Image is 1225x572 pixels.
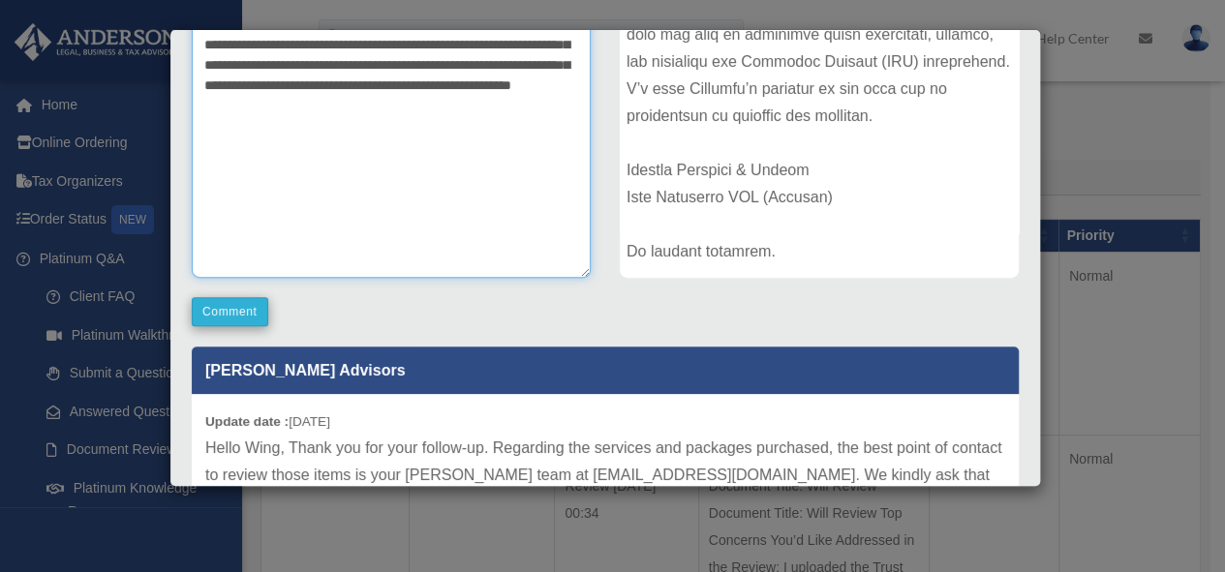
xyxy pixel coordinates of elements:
b: Update date : [205,414,289,429]
p: [PERSON_NAME] Advisors [192,346,1019,394]
button: Comment [192,297,268,326]
p: Hello Wing, Thank you for your follow-up. Regarding the services and packages purchased, the best... [205,435,1005,543]
small: [DATE] [205,414,330,429]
